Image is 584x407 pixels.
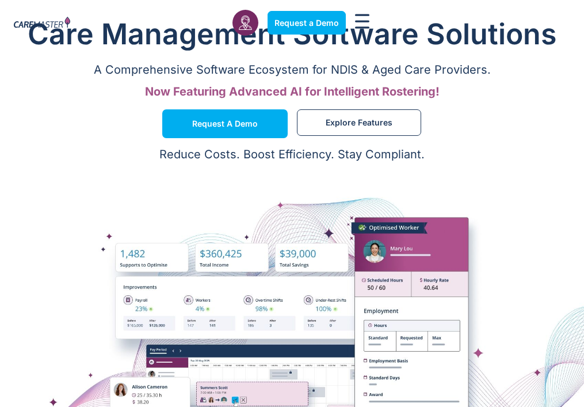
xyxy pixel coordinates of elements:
[162,109,288,138] a: Request a Demo
[14,17,70,29] img: CareMaster Logo
[192,121,258,127] span: Request a Demo
[297,109,421,136] a: Explore Features
[268,11,346,35] a: Request a Demo
[12,63,572,77] p: A Comprehensive Software Ecosystem for NDIS & Aged Care Providers.
[145,85,440,98] span: Now Featuring Advanced AI for Intelligent Rostering!
[274,18,339,28] span: Request a Demo
[7,147,577,161] p: Reduce Costs. Boost Efficiency. Stay Compliant.
[355,14,369,31] div: Menu Toggle
[326,120,392,125] span: Explore Features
